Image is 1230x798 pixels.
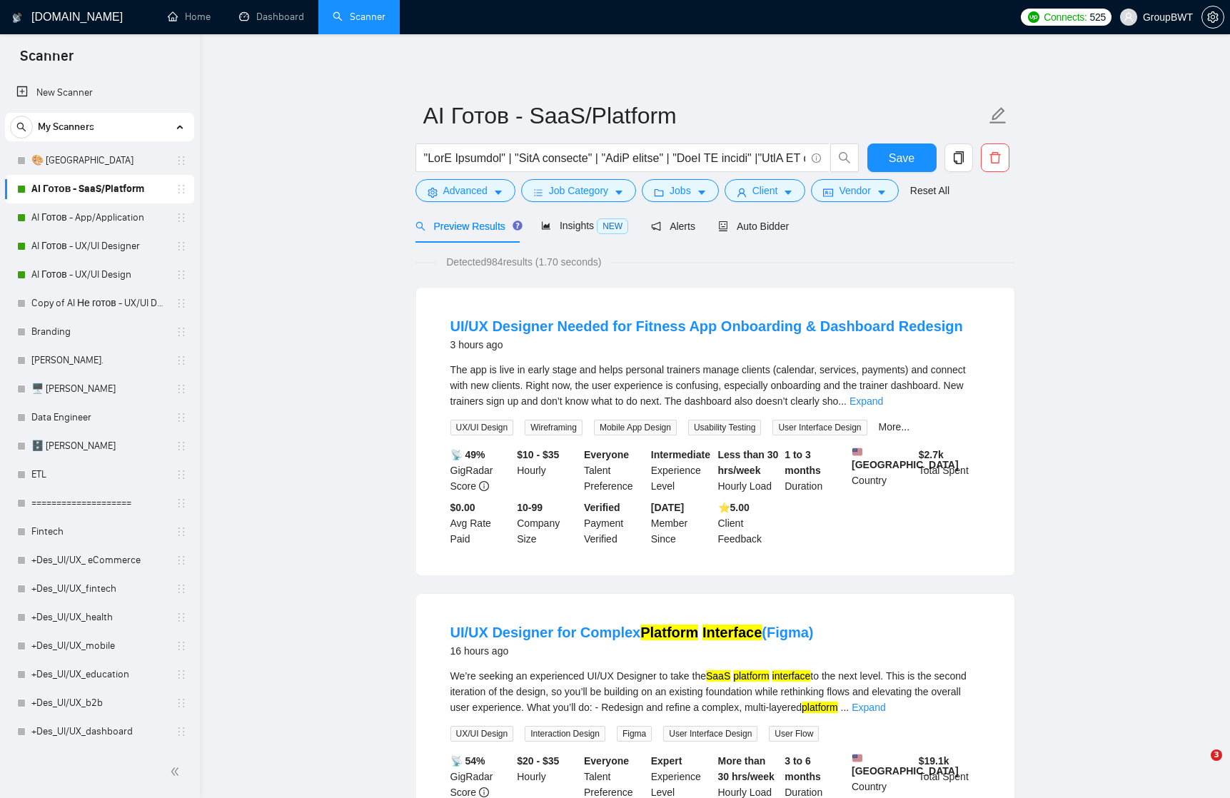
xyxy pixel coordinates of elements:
[718,221,728,231] span: robot
[910,183,949,198] a: Reset All
[769,726,819,742] span: User Flow
[831,151,858,164] span: search
[651,221,661,231] span: notification
[239,11,304,23] a: dashboardDashboard
[614,187,624,198] span: caret-down
[889,149,914,167] span: Save
[176,583,187,595] span: holder
[176,555,187,566] span: holder
[31,717,167,746] a: +Des_UI/UX_dashboard
[772,420,867,435] span: User Interface Design
[617,726,652,742] span: Figma
[176,269,187,281] span: holder
[176,498,187,509] span: holder
[511,219,524,232] div: Tooltip anchor
[852,702,885,713] a: Expand
[168,11,211,23] a: homeHome
[581,447,648,494] div: Talent Preference
[176,326,187,338] span: holder
[176,298,187,309] span: holder
[597,218,628,234] span: NEW
[783,187,793,198] span: caret-down
[31,289,167,318] a: Copy of AI Не готов - UX/UI Designer
[176,612,187,623] span: holder
[176,640,187,652] span: holder
[838,395,847,407] span: ...
[10,116,33,138] button: search
[31,375,167,403] a: 🖥️ [PERSON_NAME]
[581,500,648,547] div: Payment Verified
[31,403,167,432] a: Data Engineer
[584,502,620,513] b: Verified
[11,122,32,132] span: search
[1028,11,1039,23] img: upwork-logo.png
[176,526,187,537] span: holder
[333,11,385,23] a: searchScanner
[176,412,187,423] span: holder
[867,143,937,172] button: Save
[450,318,963,334] a: UI/UX Designer Needed for Fitness App Onboarding & Dashboard Redesign
[663,726,757,742] span: User Interface Design
[688,420,761,435] span: Usability Testing
[981,143,1009,172] button: delete
[945,151,972,164] span: copy
[877,187,887,198] span: caret-down
[517,449,559,460] b: $10 - $35
[852,753,959,777] b: [GEOGRAPHIC_DATA]
[176,383,187,395] span: holder
[31,232,167,261] a: AI Готов - UX/UI Designer
[1211,749,1222,761] span: 3
[725,179,806,202] button: userClientcaret-down
[982,151,1009,164] span: delete
[541,221,551,231] span: area-chart
[850,395,883,407] a: Expand
[584,755,629,767] b: Everyone
[176,669,187,680] span: holder
[31,460,167,489] a: ETL
[450,449,485,460] b: 📡 49%
[852,447,862,457] img: 🇺🇸
[1201,6,1224,29] button: setting
[31,346,167,375] a: [PERSON_NAME].
[493,187,503,198] span: caret-down
[176,726,187,737] span: holder
[772,670,811,682] mark: interface
[31,432,167,460] a: 🗄️ [PERSON_NAME]
[31,575,167,603] a: +Des_UI/UX_fintech
[541,220,628,231] span: Insights
[176,355,187,366] span: holder
[879,421,910,433] a: More...
[176,469,187,480] span: holder
[450,420,514,435] span: UX/UI Design
[525,420,583,435] span: Wireframing
[31,318,167,346] a: Branding
[839,183,870,198] span: Vendor
[702,625,762,640] mark: Interface
[436,254,611,270] span: Detected 984 results (1.70 seconds)
[176,212,187,223] span: holder
[697,187,707,198] span: caret-down
[12,6,22,29] img: logo
[170,764,184,779] span: double-left
[849,447,916,494] div: Country
[415,179,515,202] button: settingAdvancedcaret-down
[785,755,821,782] b: 3 to 6 months
[852,753,862,763] img: 🇺🇸
[1090,9,1106,25] span: 525
[852,447,959,470] b: [GEOGRAPHIC_DATA]
[521,179,636,202] button: barsJob Categorycaret-down
[533,187,543,198] span: bars
[706,670,730,682] mark: SaaS
[811,179,898,202] button: idcardVendorcaret-down
[450,625,814,640] a: UI/UX Designer for ComplexPlatform Interface(Figma)
[651,502,684,513] b: [DATE]
[640,625,698,640] mark: Platform
[31,689,167,717] a: +Des_UI/UX_b2b
[654,187,664,198] span: folder
[450,726,514,742] span: UX/UI Design
[448,447,515,494] div: GigRadar Score
[450,642,814,660] div: 16 hours ago
[919,449,944,460] b: $ 2.7k
[525,726,605,742] span: Interaction Design
[5,79,194,107] li: New Scanner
